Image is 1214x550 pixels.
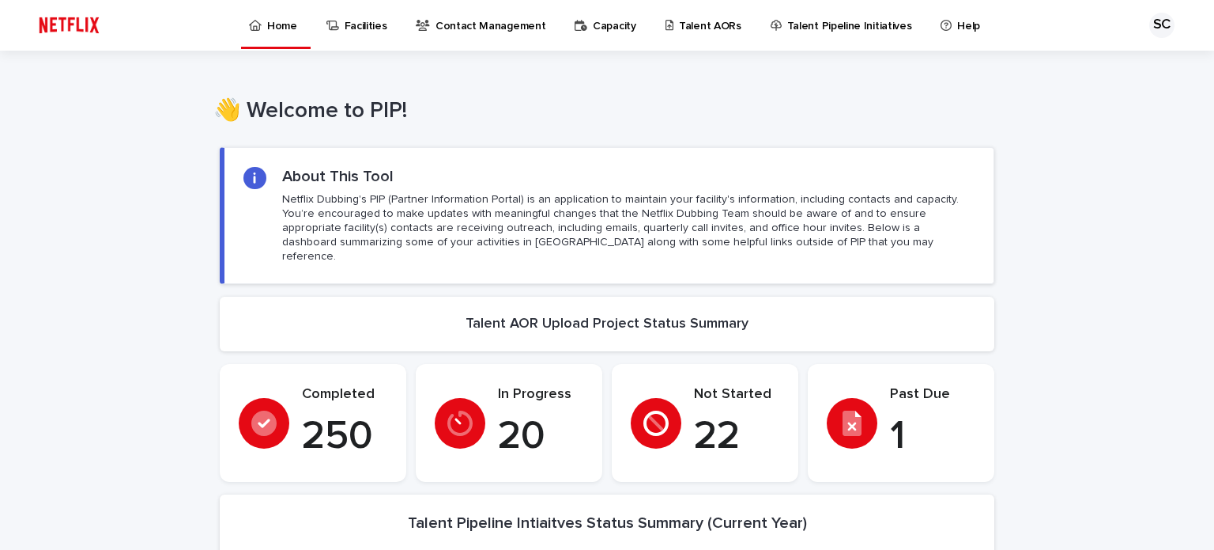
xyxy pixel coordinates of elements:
img: ifQbXi3ZQGMSEF7WDB7W [32,9,107,41]
p: Netflix Dubbing's PIP (Partner Information Portal) is an application to maintain your facility's ... [282,192,975,264]
h2: Talent AOR Upload Project Status Summary [466,316,748,333]
h2: Talent Pipeline Intiaitves Status Summary (Current Year) [408,514,807,533]
p: 1 [890,413,975,461]
p: 250 [302,413,387,461]
p: 22 [694,413,779,461]
p: In Progress [498,386,583,404]
p: Past Due [890,386,975,404]
h2: About This Tool [282,167,394,186]
p: Completed [302,386,387,404]
h1: 👋 Welcome to PIP! [213,98,988,125]
p: 20 [498,413,583,461]
p: Not Started [694,386,779,404]
div: SC [1149,13,1174,38]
